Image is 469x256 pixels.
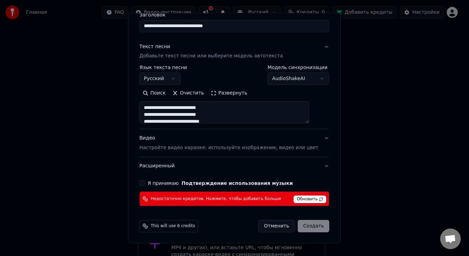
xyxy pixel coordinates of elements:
label: Я принимаю [148,181,293,186]
div: Текст песни [139,43,170,50]
div: Видео [139,135,318,151]
button: Расширенный [139,157,329,175]
button: Отменить [258,220,295,232]
button: Поиск [139,88,169,99]
button: Текст песниДобавьте текст песни или выберите модель автотекста [139,37,329,65]
button: ВидеоНастройте видео караоке: используйте изображение, видео или цвет [139,129,329,157]
label: Модель синхронизации [268,65,330,70]
button: Развернуть [207,88,251,99]
div: Текст песниДобавьте текст песни или выберите модель автотекста [139,65,329,129]
span: Недостаточно кредитов. Нажмите, чтобы добавить больше [151,196,281,202]
button: Очистить [169,88,208,99]
span: Обновить [294,196,327,203]
span: This will use 6 credits [151,223,195,229]
label: Заголовок [139,12,329,17]
button: Я принимаю [182,181,293,186]
p: Добавьте текст песни или выберите модель автотекста [139,53,283,59]
label: Язык текста песни [139,65,187,70]
p: Настройте видео караоке: используйте изображение, видео или цвет [139,144,318,151]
